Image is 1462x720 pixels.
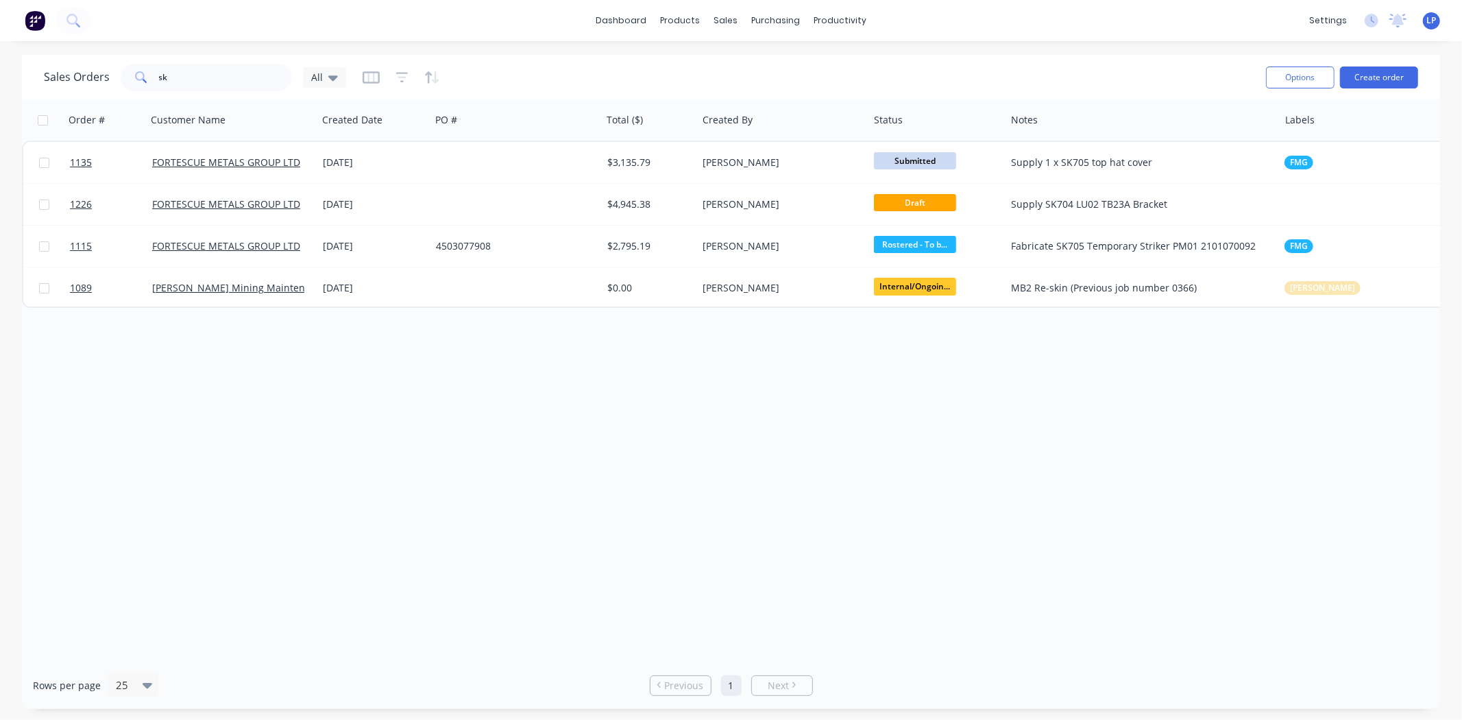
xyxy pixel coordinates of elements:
[70,184,152,225] a: 1226
[874,113,903,127] div: Status
[607,281,688,295] div: $0.00
[1266,67,1335,88] button: Options
[607,197,688,211] div: $4,945.38
[323,156,425,169] div: [DATE]
[703,281,855,295] div: [PERSON_NAME]
[1011,197,1260,211] div: Supply SK704 LU02 TB23A Bracket
[323,281,425,295] div: [DATE]
[664,679,703,693] span: Previous
[436,239,588,253] div: 4503077908
[1011,239,1260,253] div: Fabricate SK705 Temporary Striker PM01 2101070092
[1285,113,1315,127] div: Labels
[44,71,110,84] h1: Sales Orders
[1290,239,1308,253] span: FMG
[744,10,807,31] div: purchasing
[1340,67,1418,88] button: Create order
[607,239,688,253] div: $2,795.19
[703,156,855,169] div: [PERSON_NAME]
[70,156,92,169] span: 1135
[70,226,152,267] a: 1115
[1302,10,1354,31] div: settings
[703,113,753,127] div: Created By
[721,675,742,696] a: Page 1 is your current page
[752,679,812,693] a: Next page
[323,239,425,253] div: [DATE]
[159,64,293,91] input: Search...
[33,679,101,693] span: Rows per page
[152,197,300,211] a: FORTESCUE METALS GROUP LTD
[435,113,457,127] div: PO #
[1284,239,1313,253] button: FMG
[1011,156,1260,169] div: Supply 1 x SK705 top hat cover
[152,239,300,252] a: FORTESCUE METALS GROUP LTD
[874,152,956,169] span: Submitted
[768,679,789,693] span: Next
[874,236,956,253] span: Rostered - To b...
[1284,156,1313,169] button: FMG
[25,10,45,31] img: Factory
[152,281,361,294] a: [PERSON_NAME] Mining Maintenance Pty Ltd
[607,156,688,169] div: $3,135.79
[70,239,92,253] span: 1115
[1011,113,1038,127] div: Notes
[152,156,300,169] a: FORTESCUE METALS GROUP LTD
[70,267,152,309] a: 1089
[69,113,105,127] div: Order #
[323,197,425,211] div: [DATE]
[653,10,707,31] div: products
[1427,14,1437,27] span: LP
[70,281,92,295] span: 1089
[874,278,956,295] span: Internal/Ongoin...
[70,142,152,183] a: 1135
[1284,281,1361,295] button: [PERSON_NAME]
[607,113,643,127] div: Total ($)
[703,239,855,253] div: [PERSON_NAME]
[1011,281,1260,295] div: MB2 Re-skin (Previous job number 0366)
[1290,156,1308,169] span: FMG
[707,10,744,31] div: sales
[807,10,873,31] div: productivity
[1290,281,1355,295] span: [PERSON_NAME]
[874,194,956,211] span: Draft
[70,197,92,211] span: 1226
[644,675,818,696] ul: Pagination
[589,10,653,31] a: dashboard
[151,113,226,127] div: Customer Name
[703,197,855,211] div: [PERSON_NAME]
[311,70,323,84] span: All
[322,113,382,127] div: Created Date
[650,679,711,693] a: Previous page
